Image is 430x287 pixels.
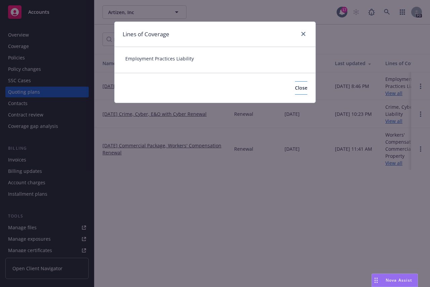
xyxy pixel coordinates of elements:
[125,55,305,62] span: Employment Practices Liability
[123,30,169,39] h1: Lines of Coverage
[295,85,307,91] span: Close
[295,81,307,95] button: Close
[299,30,307,38] a: close
[386,277,412,283] span: Nova Assist
[372,274,418,287] button: Nova Assist
[372,274,380,287] div: Drag to move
